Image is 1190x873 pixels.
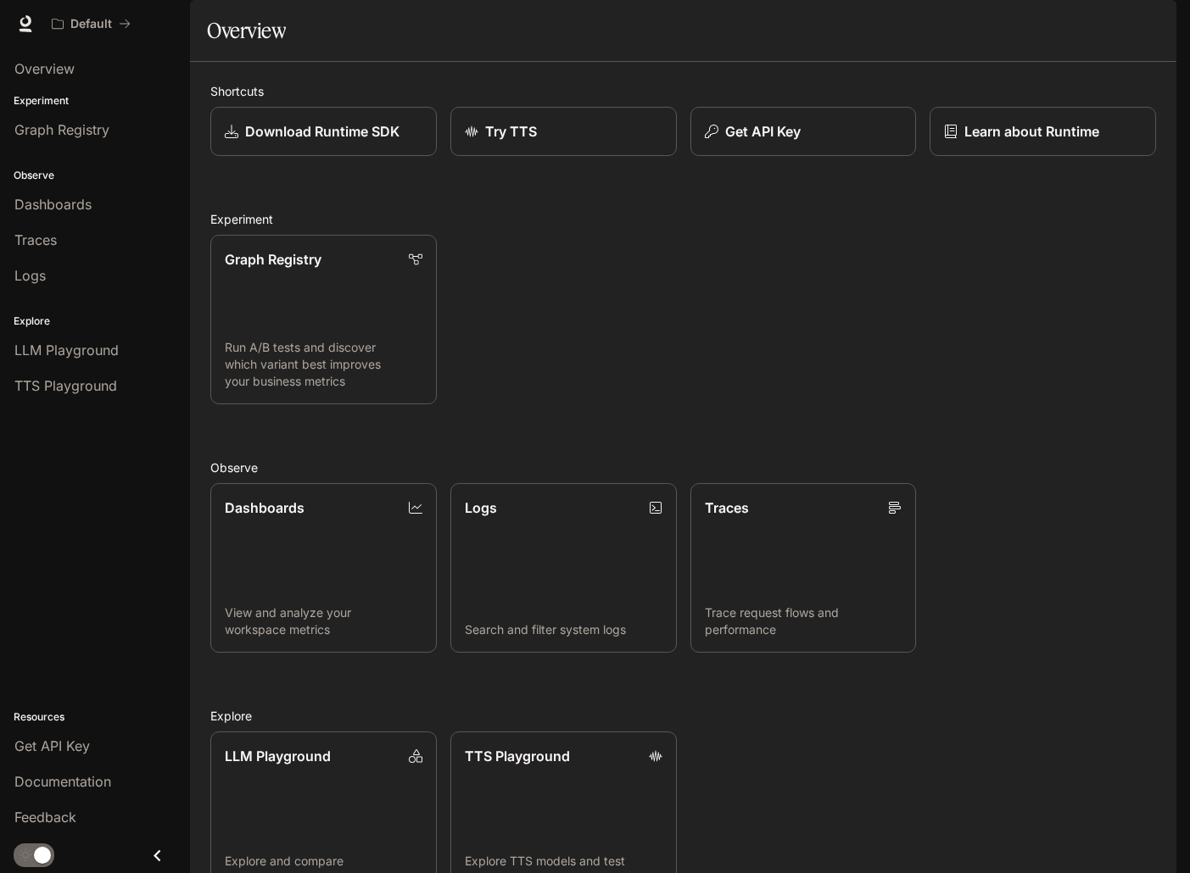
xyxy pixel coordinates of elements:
p: Get API Key [725,121,801,142]
a: Download Runtime SDK [210,107,437,156]
p: Run A/B tests and discover which variant best improves your business metrics [225,339,422,390]
p: Search and filter system logs [465,621,662,638]
button: Get API Key [690,107,917,156]
h2: Experiment [210,210,1156,228]
p: Download Runtime SDK [245,121,399,142]
p: Learn about Runtime [964,121,1099,142]
a: TracesTrace request flows and performance [690,483,917,653]
h2: Shortcuts [210,82,1156,100]
a: Graph RegistryRun A/B tests and discover which variant best improves your business metrics [210,235,437,404]
a: Learn about Runtime [930,107,1156,156]
p: Try TTS [485,121,537,142]
p: LLM Playground [225,746,331,766]
h2: Explore [210,707,1156,725]
p: Dashboards [225,498,304,518]
p: Traces [705,498,749,518]
p: Graph Registry [225,249,321,270]
p: Trace request flows and performance [705,604,902,638]
a: LogsSearch and filter system logs [450,483,677,653]
button: All workspaces [44,7,138,41]
p: Logs [465,498,497,518]
h1: Overview [207,14,286,47]
a: DashboardsView and analyze your workspace metrics [210,483,437,653]
h2: Observe [210,459,1156,476]
p: Default [70,17,112,31]
a: Try TTS [450,107,677,156]
p: TTS Playground [465,746,570,766]
p: View and analyze your workspace metrics [225,604,422,638]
